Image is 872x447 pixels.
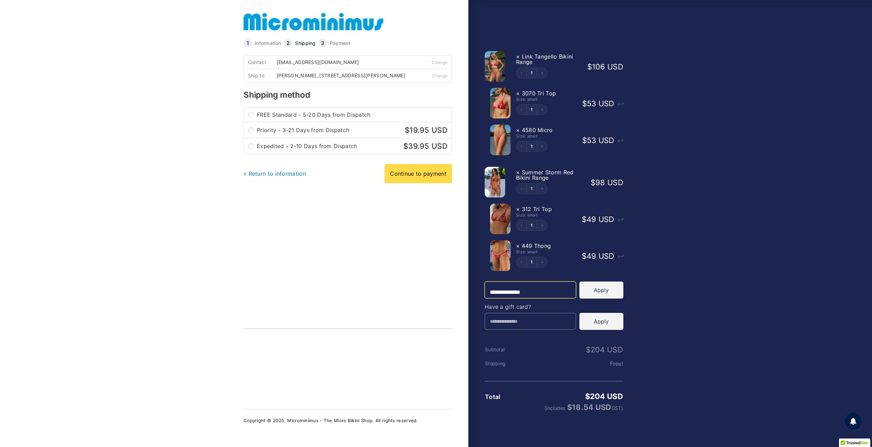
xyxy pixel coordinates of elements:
img: Link Tangello 4580 Micro 01 [490,125,511,155]
a: Remove this item [516,169,520,176]
bdi: 204 USD [586,345,623,354]
label: Expedited - 2-10 Days from Dispatch [257,142,448,150]
button: Decrement [516,141,527,151]
bdi: 19.95 USD [401,126,448,134]
div: Size: small [516,134,575,138]
button: Decrement [516,68,527,78]
span: $ [582,136,587,145]
span: $ [582,215,587,224]
span: 18.54 USD [567,403,611,412]
button: Apply [579,313,623,330]
th: Shipping [485,361,531,366]
a: Remove this item [516,127,520,133]
span: $ [567,403,572,412]
th: Total [485,394,531,400]
div: Ship to [248,73,277,78]
bdi: 53 USD [582,99,614,108]
img: Summer Storm Red 449 Thong 01 [490,240,511,271]
button: Increment [537,257,547,267]
button: Increment [537,141,547,151]
a: Payment [330,41,350,46]
bdi: 49 USD [582,252,614,260]
bdi: 49 USD [582,215,614,224]
button: Increment [537,68,547,78]
a: Shipping [295,41,315,46]
img: Link Tangello 3070 Tri Top 4580 Micro 01 [485,51,505,82]
span: 449 Thong [522,242,551,249]
span: 4580 Micro [522,127,553,133]
div: Size: small [516,97,575,101]
span: $ [405,126,409,134]
a: Remove this item [516,206,520,212]
img: Link Tangello 3070 Tri Top 01 [490,88,511,118]
a: Edit [527,108,537,112]
button: Decrement [516,105,527,115]
button: Decrement [516,183,527,194]
bdi: 106 USD [587,62,623,71]
span: $ [403,142,408,150]
button: Increment [537,220,547,230]
bdi: 39.95 USD [400,142,448,150]
span: $ [582,99,587,108]
a: Remove this item [516,242,520,249]
td: Free! [531,361,623,367]
button: Apply [579,282,623,299]
span: $ [587,62,592,71]
span: 312 Tri Top [522,206,552,212]
bdi: 98 USD [591,178,623,187]
div: [PERSON_NAME], [STREET_ADDRESS][PERSON_NAME] [277,73,410,78]
button: Decrement [516,220,527,230]
span: $ [582,252,587,260]
h4: Have a gift card? [485,304,623,309]
a: Edit [527,71,537,75]
a: Edit [527,260,537,264]
a: Edit [527,223,537,227]
a: Edit [527,187,537,191]
a: « Return to information [244,170,306,177]
small: (includes GST) [531,403,623,411]
a: Change [432,60,448,65]
h3: Shipping method [244,91,452,99]
a: Edit [527,144,537,148]
th: Subtotal [485,347,531,352]
span: $ [585,392,590,401]
button: Increment [537,183,547,194]
a: Remove this item [516,90,520,97]
span: 3070 Tri Top [522,90,556,97]
a: Remove this item [516,53,520,60]
div: [EMAIL_ADDRESS][DOMAIN_NAME] [277,60,364,65]
label: FREE Standard - 5-20 Days from Dispatch [257,112,448,117]
div: Contact [248,60,277,65]
button: Increment [537,105,547,115]
iframe: TrustedSite Certified [249,336,351,387]
label: Priority - 3-21 Days from Dispatch [257,126,448,134]
span: Link Tangello Bikini Range [516,53,573,65]
a: Change [432,73,448,78]
span: Summer Storm Red Bikini Range [516,169,573,181]
button: Decrement [516,257,527,267]
div: Size: small [516,250,575,254]
bdi: 204 USD [585,392,623,401]
img: Summer Storm Red 312 Tri Top 01 [490,204,511,234]
span: $ [586,345,591,354]
p: Copyright © 2025, Microminimus - The Micro Bikini Shop. All rights reserved. [244,418,452,423]
span: $ [591,178,595,187]
img: Summer Storm Red 332 Crop Top 449 Thong 02 [485,167,505,197]
a: Information [255,41,281,46]
a: Continue to payment [385,164,452,183]
bdi: 53 USD [582,136,614,145]
div: Size: small [516,213,575,217]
